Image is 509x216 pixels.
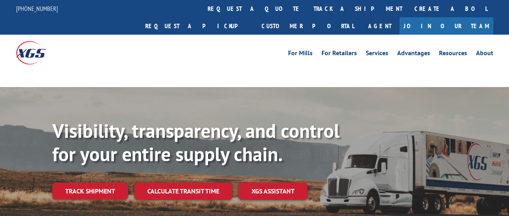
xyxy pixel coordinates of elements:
a: Advantages [397,50,430,59]
a: About [476,50,493,59]
a: [PHONE_NUMBER] [16,4,58,12]
a: Customer Portal [256,17,360,35]
a: For Retailers [321,50,357,59]
a: Agent [360,17,400,35]
a: Resources [439,50,467,59]
a: Request a pickup [139,17,256,35]
a: For Mills [288,50,313,59]
a: Join Our Team [400,17,493,35]
b: Visibility, transparency, and control for your entire supply chain. [52,118,340,166]
a: Track shipment [52,183,128,199]
a: Services [366,50,388,59]
a: XGS ASSISTANT [239,183,307,200]
a: Calculate transit time [134,183,232,200]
